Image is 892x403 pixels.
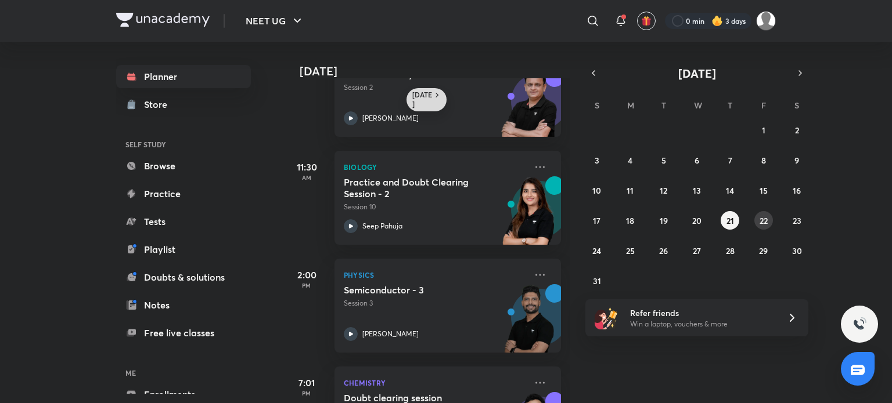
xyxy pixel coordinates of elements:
[116,135,251,154] h6: SELF STUDY
[728,155,732,166] abbr: August 7, 2025
[688,211,706,230] button: August 20, 2025
[497,68,561,148] img: unacademy
[116,154,251,177] a: Browse
[792,245,802,256] abbr: August 30, 2025
[787,241,806,260] button: August 30, 2025
[592,185,601,196] abbr: August 10, 2025
[602,65,792,81] button: [DATE]
[595,100,599,111] abbr: Sunday
[144,97,174,111] div: Store
[116,293,251,317] a: Notes
[621,211,639,230] button: August 18, 2025
[761,155,766,166] abbr: August 8, 2025
[344,284,488,296] h5: Semiconductor - 3
[678,66,716,81] span: [DATE]
[116,210,251,233] a: Tests
[116,13,210,27] img: Company Logo
[794,100,799,111] abbr: Saturday
[116,13,210,30] a: Company Logo
[283,390,330,397] p: PM
[595,306,618,329] img: referral
[626,215,634,226] abbr: August 18, 2025
[711,15,723,27] img: streak
[688,241,706,260] button: August 27, 2025
[627,185,634,196] abbr: August 11, 2025
[116,363,251,383] h6: ME
[760,185,768,196] abbr: August 15, 2025
[693,245,701,256] abbr: August 27, 2025
[283,376,330,390] h5: 7:01
[726,185,734,196] abbr: August 14, 2025
[621,151,639,169] button: August 4, 2025
[116,93,251,116] a: Store
[721,211,739,230] button: August 21, 2025
[588,181,606,199] button: August 10, 2025
[283,268,330,282] h5: 2:00
[654,211,673,230] button: August 19, 2025
[588,241,606,260] button: August 24, 2025
[116,238,251,261] a: Playlist
[754,121,773,139] button: August 1, 2025
[795,125,799,136] abbr: August 2, 2025
[688,181,706,199] button: August 13, 2025
[654,181,673,199] button: August 12, 2025
[497,284,561,364] img: unacademy
[588,211,606,230] button: August 17, 2025
[721,181,739,199] button: August 14, 2025
[637,12,656,30] button: avatar
[654,241,673,260] button: August 26, 2025
[794,155,799,166] abbr: August 9, 2025
[344,82,526,93] p: Session 2
[761,100,766,111] abbr: Friday
[693,185,701,196] abbr: August 13, 2025
[362,113,419,124] p: [PERSON_NAME]
[787,211,806,230] button: August 23, 2025
[759,245,768,256] abbr: August 29, 2025
[116,321,251,344] a: Free live classes
[593,275,601,286] abbr: August 31, 2025
[692,215,702,226] abbr: August 20, 2025
[588,271,606,290] button: August 31, 2025
[344,202,526,212] p: Session 10
[344,160,526,174] p: Biology
[754,151,773,169] button: August 8, 2025
[344,298,526,308] p: Session 3
[695,155,699,166] abbr: August 6, 2025
[283,282,330,289] p: PM
[283,174,330,181] p: AM
[660,185,667,196] abbr: August 12, 2025
[793,185,801,196] abbr: August 16, 2025
[627,100,634,111] abbr: Monday
[300,64,573,78] h4: [DATE]
[762,125,765,136] abbr: August 1, 2025
[760,215,768,226] abbr: August 22, 2025
[595,155,599,166] abbr: August 3, 2025
[621,241,639,260] button: August 25, 2025
[588,151,606,169] button: August 3, 2025
[641,16,652,26] img: avatar
[630,307,773,319] h6: Refer friends
[787,181,806,199] button: August 16, 2025
[787,151,806,169] button: August 9, 2025
[344,268,526,282] p: Physics
[726,215,734,226] abbr: August 21, 2025
[628,155,632,166] abbr: August 4, 2025
[283,160,330,174] h5: 11:30
[630,319,773,329] p: Win a laptop, vouchers & more
[659,245,668,256] abbr: August 26, 2025
[362,221,402,231] p: Seep Pahuja
[756,11,776,31] img: Aadrika Singh
[626,245,635,256] abbr: August 25, 2025
[239,9,311,32] button: NEET UG
[793,215,801,226] abbr: August 23, 2025
[116,65,251,88] a: Planner
[497,176,561,256] img: unacademy
[116,266,251,289] a: Doubts & solutions
[654,151,673,169] button: August 5, 2025
[344,176,488,199] h5: Practice and Doubt Clearing Session - 2
[412,90,433,109] h6: [DATE]
[688,151,706,169] button: August 6, 2025
[726,245,735,256] abbr: August 28, 2025
[592,245,601,256] abbr: August 24, 2025
[661,100,666,111] abbr: Tuesday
